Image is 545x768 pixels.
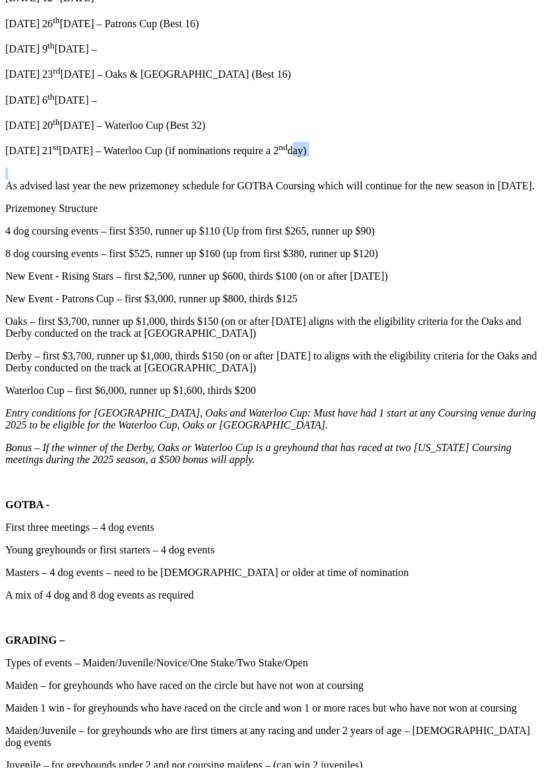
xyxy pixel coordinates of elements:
p: Maiden/Juvenile – for greyhounds who are first timers at any racing and under 2 years of age – [D... [5,725,540,749]
p: [DATE] 26 [DATE] – Patrons Cup (Best 16) [5,15,540,30]
sup: th [53,15,60,25]
p: New Event - Rising Stars – first $2,500, runner up $600, thirds $100 (on or after [DATE]) [5,270,540,282]
p: Masters – 4 dog events – need to be [DEMOGRAPHIC_DATA] or older at time of nomination [5,567,540,579]
p: [DATE] 9 [DATE] – [5,41,540,55]
p: 8 dog coursing events – first $525, runner up $160 (up from first $380, runner up $120) [5,248,540,260]
sup: st [53,142,59,152]
p: Derby – first $3,700, runner up $1,000, thirds $150 (on or after [DATE] to aligns with the eligib... [5,350,540,374]
p: [DATE] 20 [DATE] – Waterloo Cup (Best 32) [5,117,540,132]
p: Oaks – first $3,700, runner up $1,000, thirds $150 (on or after [DATE] aligns with the eligibilit... [5,316,540,339]
p: Waterloo Cup – first $6,000, runner up $1,600, thirds $200 [5,385,540,397]
i: Bonus – If the winner of the Derby, Oaks or Waterloo Cup is a greyhound that has raced at two [US... [5,442,511,465]
b: GOTBA - [5,499,49,510]
b: GRADING – [5,634,64,646]
p: A mix of 4 dog and 8 dog events as required [5,589,540,601]
p: Types of events – Maiden/Juvenile/Novice/One Stake/Two Stake/Open [5,657,540,669]
sup: nd [278,142,287,152]
p: [DATE] 6 [DATE] – [5,92,540,106]
p: Maiden – for greyhounds who have raced on the circle but have not won at coursing [5,680,540,692]
p: As advised last year the new prizemoney schedule for GOTBA Coursing which will continue for the n... [5,168,540,192]
p: [DATE] 23 [DATE] – Oaks & [GEOGRAPHIC_DATA] (Best 16) [5,66,540,80]
sup: th [53,117,60,127]
p: Prizemoney Structure [5,203,540,215]
p: 4 dog coursing events – first $350, runner up $110 (Up from first $265, runner up $90) [5,225,540,237]
p: New Event - Patrons Cup – first $3,000, runner up $800, thirds $125 [5,293,540,305]
sup: rd [53,66,60,76]
i: Entry conditions for [GEOGRAPHIC_DATA], Oaks and Waterloo Cup: Must have had 1 start at any Cours... [5,407,536,431]
p: Young greyhounds or first starters – 4 dog events [5,544,540,556]
p: First three meetings – 4 dog events [5,522,540,533]
p: Maiden 1 win - for greyhounds who have raced on the circle and won 1 or more races but who have n... [5,702,540,714]
sup: th [48,92,54,102]
p: [DATE] 21 [DATE] – Waterloo Cup (if nominations require a 2 day) [5,142,540,157]
sup: th [48,41,54,50]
